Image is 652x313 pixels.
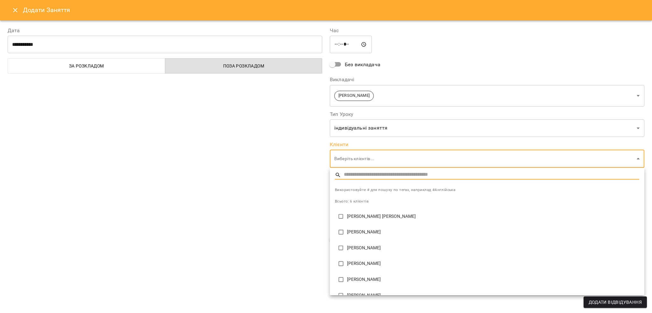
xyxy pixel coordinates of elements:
[347,260,639,267] p: [PERSON_NAME]
[347,229,639,235] p: [PERSON_NAME]
[347,276,639,283] p: [PERSON_NAME]
[347,292,639,299] p: [PERSON_NAME]
[335,199,369,203] span: Всього: 6 клієнтів
[335,187,639,193] span: Використовуйте # для пошуку по тегах, наприклад #Англійська
[347,213,639,220] p: [PERSON_NAME] [PERSON_NAME]
[347,245,639,251] p: [PERSON_NAME]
